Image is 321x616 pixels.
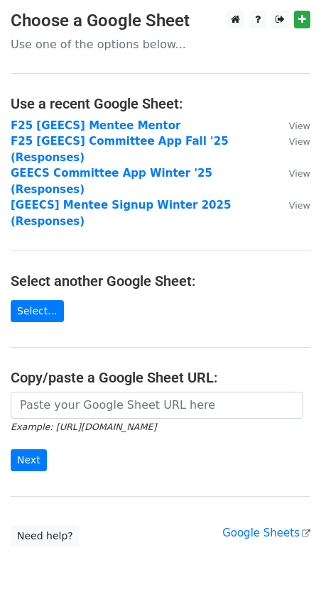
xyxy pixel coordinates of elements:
[11,95,310,112] h4: Use a recent Google Sheet:
[11,300,64,322] a: Select...
[11,135,229,164] a: F25 [GEECS] Committee App Fall '25 (Responses)
[275,167,310,180] a: View
[11,449,47,471] input: Next
[11,37,310,52] p: Use one of the options below...
[11,11,310,31] h3: Choose a Google Sheet
[289,121,310,131] small: View
[11,199,231,228] a: [GEECS] Mentee Signup Winter 2025 (Responses)
[289,168,310,179] small: View
[289,200,310,211] small: View
[275,135,310,148] a: View
[11,369,310,386] h4: Copy/paste a Google Sheet URL:
[11,525,80,547] a: Need help?
[11,392,303,419] input: Paste your Google Sheet URL here
[11,273,310,290] h4: Select another Google Sheet:
[11,167,212,196] a: GEECS Committee App Winter '25 (Responses)
[11,422,156,432] small: Example: [URL][DOMAIN_NAME]
[275,119,310,132] a: View
[11,119,180,132] a: F25 [GEECS] Mentee Mentor
[275,199,310,211] a: View
[222,527,310,539] a: Google Sheets
[289,136,310,147] small: View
